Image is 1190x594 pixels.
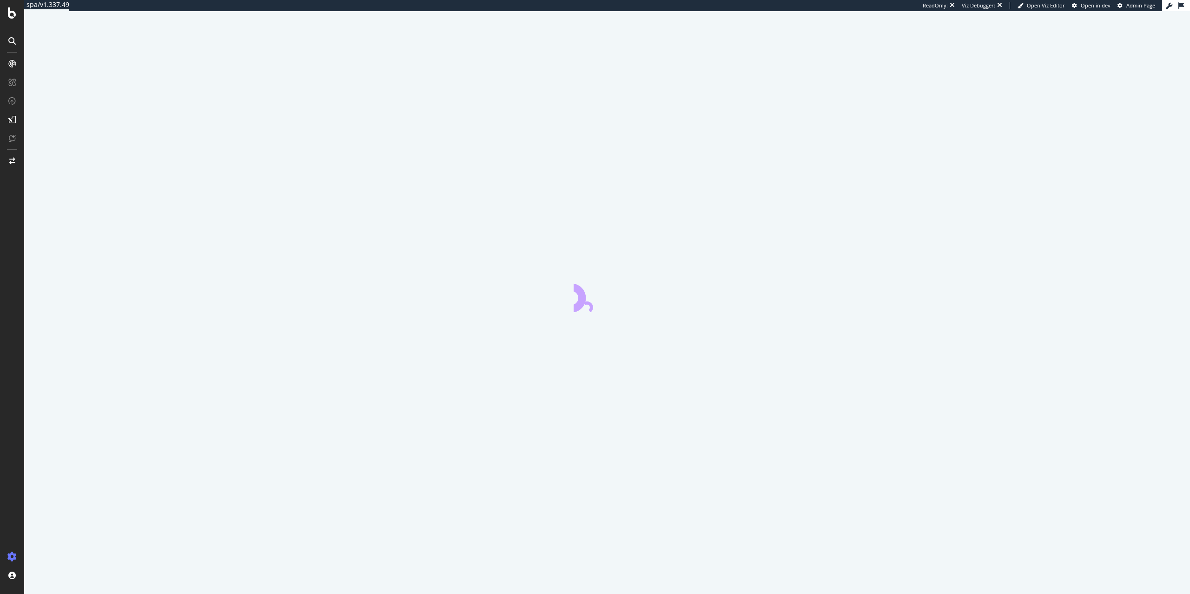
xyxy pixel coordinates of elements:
[923,2,948,9] div: ReadOnly:
[574,279,641,312] div: animation
[962,2,995,9] div: Viz Debugger:
[1081,2,1111,9] span: Open in dev
[1018,2,1065,9] a: Open Viz Editor
[1126,2,1155,9] span: Admin Page
[1072,2,1111,9] a: Open in dev
[1117,2,1155,9] a: Admin Page
[1027,2,1065,9] span: Open Viz Editor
